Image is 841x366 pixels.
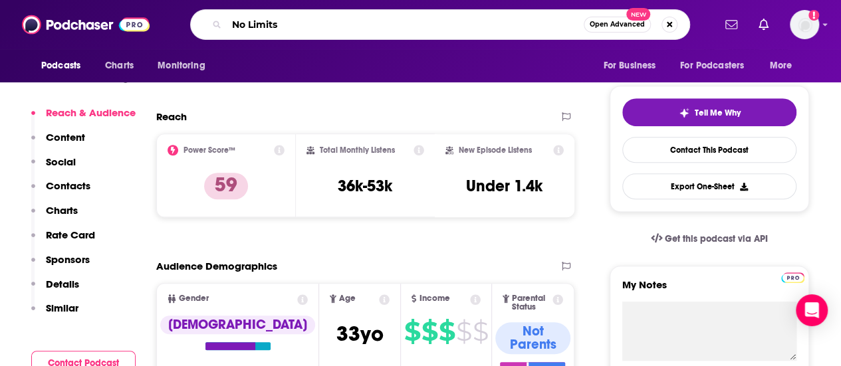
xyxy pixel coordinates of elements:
[781,272,804,283] img: Podchaser Pro
[419,294,449,303] span: Income
[404,321,420,342] span: $
[770,56,792,75] span: More
[584,17,651,33] button: Open AdvancedNew
[31,179,90,204] button: Contacts
[336,321,384,347] span: 33 yo
[622,173,796,199] button: Export One-Sheet
[753,13,774,36] a: Show notifications dropdown
[46,204,78,217] p: Charts
[320,145,395,155] h2: Total Monthly Listens
[46,106,136,119] p: Reach & Audience
[594,53,672,78] button: open menu
[781,270,804,283] a: Pro website
[31,302,78,326] button: Similar
[665,233,768,244] span: Get this podcast via API
[671,53,763,78] button: open menu
[46,253,90,266] p: Sponsors
[466,176,542,196] h3: Under 1.4k
[41,56,80,75] span: Podcasts
[22,12,150,37] img: Podchaser - Follow, Share and Rate Podcasts
[622,278,796,302] label: My Notes
[590,21,645,28] span: Open Advanced
[105,56,134,75] span: Charts
[158,56,205,75] span: Monitoring
[31,155,76,180] button: Social
[603,56,656,75] span: For Business
[695,108,741,118] span: Tell Me Why
[46,302,78,314] p: Similar
[790,10,819,39] span: Logged in as sierra.swanson
[46,229,95,241] p: Rate Card
[204,173,248,199] p: 59
[439,321,455,342] span: $
[421,321,437,342] span: $
[626,8,650,21] span: New
[46,278,79,290] p: Details
[46,131,85,143] p: Content
[640,223,779,255] a: Get this podcast via API
[179,294,209,303] span: Gender
[761,53,809,78] button: open menu
[622,137,796,163] a: Contact This Podcast
[190,9,690,40] div: Search podcasts, credits, & more...
[796,294,828,326] div: Open Intercom Messenger
[456,321,471,342] span: $
[790,10,819,39] img: User Profile
[31,204,78,229] button: Charts
[459,145,532,155] h2: New Episode Listens
[96,53,142,78] a: Charts
[720,13,743,36] a: Show notifications dropdown
[160,316,315,334] div: [DEMOGRAPHIC_DATA]
[338,176,392,196] h3: 36k-53k
[680,56,744,75] span: For Podcasters
[473,321,488,342] span: $
[495,322,570,354] div: Not Parents
[227,14,584,35] input: Search podcasts, credits, & more...
[148,53,222,78] button: open menu
[156,110,187,123] h2: Reach
[808,10,819,21] svg: Add a profile image
[679,108,689,118] img: tell me why sparkle
[31,253,90,278] button: Sponsors
[512,294,550,312] span: Parental Status
[46,155,76,168] p: Social
[183,145,235,155] h2: Power Score™
[31,278,79,302] button: Details
[622,98,796,126] button: tell me why sparkleTell Me Why
[32,53,98,78] button: open menu
[790,10,819,39] button: Show profile menu
[46,179,90,192] p: Contacts
[31,106,136,131] button: Reach & Audience
[339,294,356,303] span: Age
[31,131,85,155] button: Content
[156,260,277,272] h2: Audience Demographics
[31,229,95,253] button: Rate Card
